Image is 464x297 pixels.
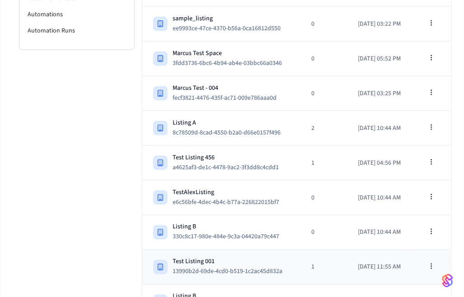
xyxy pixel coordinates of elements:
td: 1 [301,146,347,181]
button: a4625af3-de1c-4478-9ac2-3f3dd8c4cdd1 [171,162,288,173]
div: sample_listing [173,14,288,23]
div: Marcus Test Space [173,49,290,58]
button: 330c8c17-980e-484e-9c3a-04420a79c447 [171,232,289,242]
button: 8c78509d-8cad-4550-b2a0-d66e0157f496 [171,127,290,138]
button: ee9993ce-47ce-4370-b56a-0ca16812d550 [171,23,290,34]
img: SeamLogoGradient.69752ec5.svg [442,274,453,288]
button: fecf3821-4476-435f-ac71-009e786aaa0d [171,93,286,103]
td: 1 [301,250,347,285]
button: 3fdd3736-6bc6-4b94-ab4e-03bbc66a0346 [171,58,291,69]
td: 0 [301,42,347,76]
td: 0 [301,181,347,215]
button: e6c56bfe-4dec-4b4c-b77a-226822015bf7 [171,197,289,208]
td: 0 [301,76,347,111]
td: [DATE] 05:52 PM [347,42,412,76]
td: [DATE] 04:56 PM [347,146,412,181]
li: Automation Runs [19,23,134,39]
button: 13990b2d-69de-4cd0-b519-1c2ac45d832a [171,266,292,277]
div: TestAlexListing [173,188,287,197]
td: 0 [301,215,347,250]
td: [DATE] 03:25 PM [347,76,412,111]
div: Marcus Test - 004 [173,84,284,93]
td: [DATE] 10:44 AM [347,181,412,215]
div: Listing A [173,118,288,127]
td: [DATE] 10:44 AM [347,215,412,250]
td: 0 [301,7,347,42]
td: 2 [301,111,347,146]
div: Test Listing 001 [173,257,290,266]
div: Test Listing 456 [173,153,286,162]
td: [DATE] 03:22 PM [347,7,412,42]
td: [DATE] 11:55 AM [347,250,412,285]
li: Automations [19,6,134,23]
div: Listing B [173,223,287,232]
td: [DATE] 10:44 AM [347,111,412,146]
